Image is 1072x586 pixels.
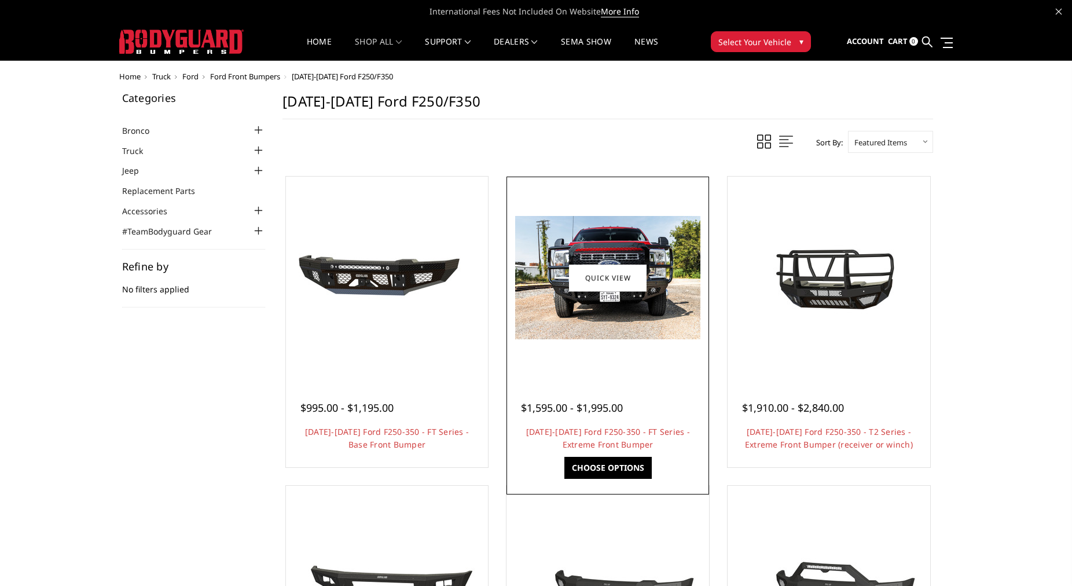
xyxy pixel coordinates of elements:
span: [DATE]-[DATE] Ford F250/F350 [292,71,393,82]
a: Dealers [494,38,538,60]
a: #TeamBodyguard Gear [122,225,226,237]
a: Home [119,71,141,82]
a: Bronco [122,124,164,137]
span: $1,595.00 - $1,995.00 [521,401,623,415]
a: More Info [601,6,639,17]
img: BODYGUARD BUMPERS [119,30,244,54]
h5: Categories [122,93,266,103]
span: $1,910.00 - $2,840.00 [742,401,844,415]
a: shop all [355,38,402,60]
h1: [DATE]-[DATE] Ford F250/F350 [282,93,933,119]
a: [DATE]-[DATE] Ford F250-350 - FT Series - Extreme Front Bumper [526,426,690,450]
span: Select Your Vehicle [718,36,791,48]
h5: Refine by [122,261,266,272]
a: Truck [152,71,171,82]
a: Accessories [122,205,182,217]
a: Home [307,38,332,60]
a: Ford [182,71,199,82]
img: 2023-2025 Ford F250-350 - FT Series - Base Front Bumper [294,235,479,321]
a: SEMA Show [561,38,611,60]
a: Account [847,26,884,57]
a: [DATE]-[DATE] Ford F250-350 - T2 Series - Extreme Front Bumper (receiver or winch) [745,426,913,450]
span: Account [847,36,884,46]
a: Choose Options [564,457,652,479]
iframe: Chat Widget [1014,530,1072,586]
span: ▾ [799,35,803,47]
a: [DATE]-[DATE] Ford F250-350 - FT Series - Base Front Bumper [305,426,469,450]
a: Cart 0 [888,26,918,57]
span: 0 [909,37,918,46]
img: 2023-2025 Ford F250-350 - FT Series - Extreme Front Bumper [515,216,700,339]
label: Sort By: [810,134,843,151]
a: News [634,38,658,60]
a: 2023-2025 Ford F250-350 - T2 Series - Extreme Front Bumper (receiver or winch) 2023-2025 Ford F25... [730,180,927,376]
div: No filters applied [122,261,266,307]
img: 2023-2025 Ford F250-350 - T2 Series - Extreme Front Bumper (receiver or winch) [736,226,922,329]
a: Support [425,38,471,60]
a: Truck [122,145,157,157]
a: 2023-2025 Ford F250-350 - FT Series - Extreme Front Bumper 2023-2025 Ford F250-350 - FT Series - ... [509,180,706,376]
a: Ford Front Bumpers [210,71,280,82]
a: Quick view [569,264,647,291]
span: Cart [888,36,908,46]
span: $995.00 - $1,195.00 [300,401,394,415]
a: Replacement Parts [122,185,210,197]
button: Select Your Vehicle [711,31,811,52]
a: Jeep [122,164,153,177]
a: 2023-2025 Ford F250-350 - FT Series - Base Front Bumper [289,180,486,376]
